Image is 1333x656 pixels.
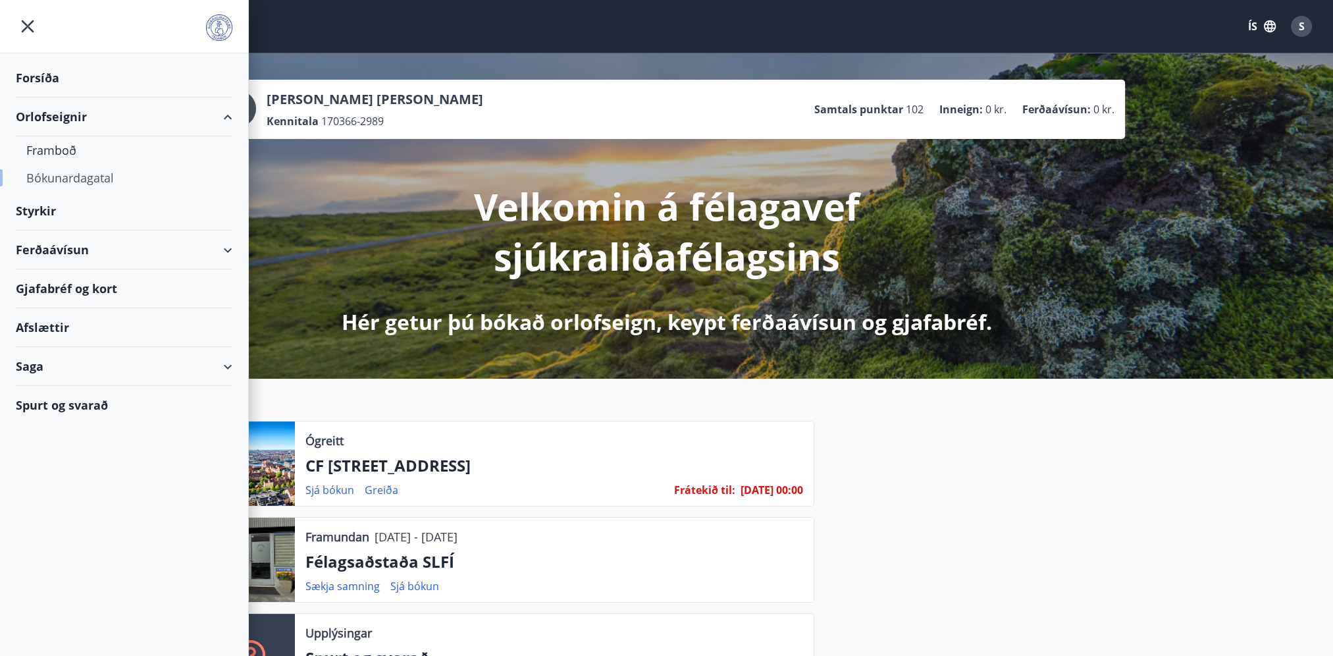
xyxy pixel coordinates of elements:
span: S [1299,19,1305,34]
div: Afslættir [16,308,232,347]
a: Sjá bókun [390,579,439,593]
span: [DATE] 00:00 [741,483,803,497]
div: Saga [16,347,232,386]
div: Styrkir [16,192,232,231]
p: Félagsaðstaða SLFÍ [305,551,803,573]
div: Gjafabréf og kort [16,269,232,308]
p: Inneign : [939,102,983,117]
p: Ógreitt [305,432,344,449]
button: ÍS [1241,14,1283,38]
a: Sjá bókun [305,483,354,497]
button: menu [16,14,39,38]
span: 102 [906,102,924,117]
a: Greiða [365,483,398,497]
p: Framundan [305,528,369,545]
img: union_logo [206,14,232,41]
span: 170366-2989 [321,114,384,128]
div: Forsíða [16,59,232,97]
p: Upplýsingar [305,624,372,642]
p: CF [STREET_ADDRESS] [305,454,803,477]
p: [DATE] - [DATE] [375,528,457,545]
p: Hér getur þú bókað orlofseign, keypt ferðaávísun og gjafabréf. [342,308,992,337]
p: Samtals punktar [814,102,903,117]
div: Framboð [26,136,222,164]
div: Ferðaávísun [16,231,232,269]
span: 0 kr. [985,102,1006,117]
span: Frátekið til : [674,483,735,497]
button: S [1286,11,1317,42]
span: 0 kr. [1093,102,1114,117]
p: Velkomin á félagavef sjúkraliðafélagsins [319,181,1014,281]
a: Sækja samning [305,579,380,593]
p: Ferðaávísun : [1022,102,1091,117]
div: Bókunardagatal [26,164,222,192]
p: Kennitala [267,114,319,128]
div: Orlofseignir [16,97,232,136]
div: Spurt og svarað [16,386,232,424]
p: [PERSON_NAME] [PERSON_NAME] [267,90,483,109]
